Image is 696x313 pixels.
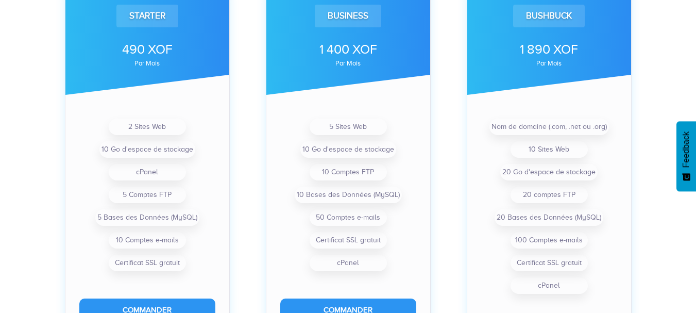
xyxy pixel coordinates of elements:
[300,141,396,158] li: 10 Go d'espace de stockage
[682,131,691,168] span: Feedback
[481,40,617,59] div: 1 890 XOF
[99,141,195,158] li: 10 Go d'espace de stockage
[489,119,609,135] li: Nom de domaine (.com, .net ou .org)
[484,154,690,268] iframe: Drift Widget Chat Window
[511,141,588,158] li: 10 Sites Web
[116,5,178,27] div: Starter
[109,164,186,180] li: cPanel
[95,209,199,226] li: 5 Bases des Données (MySQL)
[109,232,186,249] li: 10 Comptes e-mails
[280,60,416,67] div: par mois
[79,60,215,67] div: par mois
[310,164,387,180] li: 10 Comptes FTP
[109,119,186,135] li: 2 Sites Web
[79,40,215,59] div: 490 XOF
[310,209,387,226] li: 50 Comptes e-mails
[511,277,588,294] li: cPanel
[676,121,696,191] button: Feedback - Afficher l’enquête
[280,40,416,59] div: 1 400 XOF
[109,187,186,203] li: 5 Comptes FTP
[315,5,381,27] div: Business
[481,60,617,67] div: par mois
[295,187,402,203] li: 10 Bases des Données (MySQL)
[644,261,684,301] iframe: Drift Widget Chat Controller
[310,255,387,271] li: cPanel
[513,5,585,27] div: Bushbuck
[109,255,186,271] li: Certificat SSL gratuit
[310,232,387,249] li: Certificat SSL gratuit
[310,119,387,135] li: 5 Sites Web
